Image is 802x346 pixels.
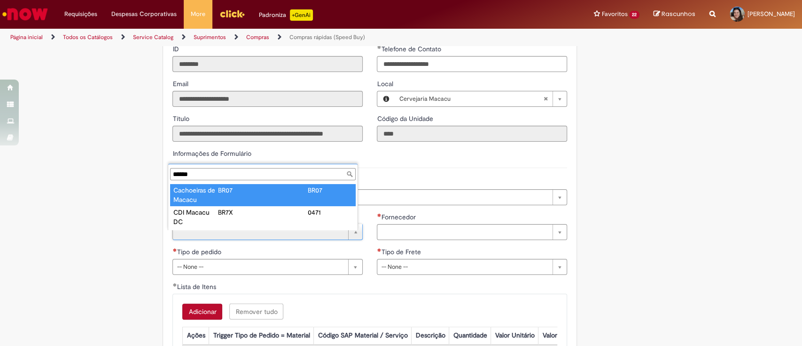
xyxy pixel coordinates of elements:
[308,185,352,195] div: BR07
[218,208,263,217] div: BR7X
[218,185,263,195] div: BR07
[173,208,218,226] div: CDI Macacu DC
[173,185,218,204] div: Cachoeiras de Macacu
[308,208,352,217] div: 0471
[168,182,358,230] ul: Planta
